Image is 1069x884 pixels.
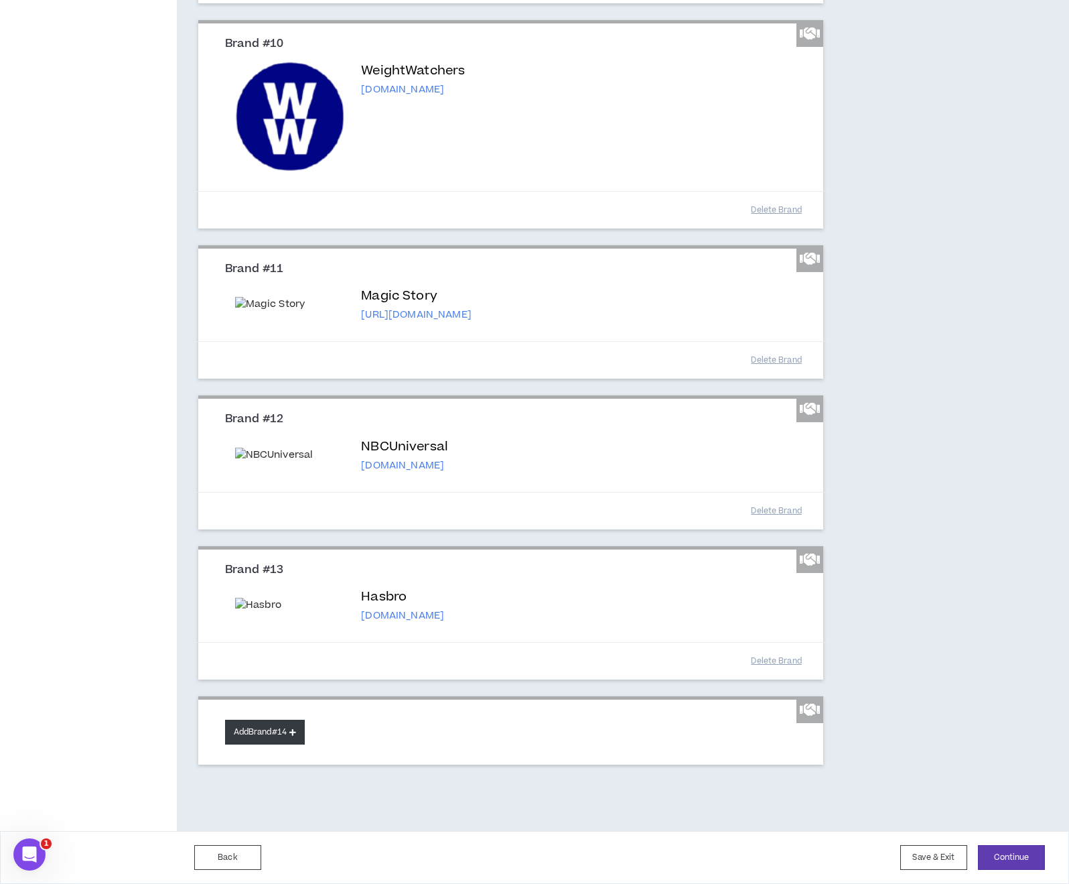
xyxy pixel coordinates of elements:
[361,438,448,456] p: NBCUniversal
[361,609,444,623] p: [DOMAIN_NAME]
[235,448,346,462] img: NBCUniversal
[361,287,472,306] p: Magic Story
[225,563,807,578] h3: Brand #13
[225,720,305,745] button: AddBrand#14
[743,499,810,523] button: Delete Brand
[235,62,346,171] img: WeightWatchers
[743,349,810,372] button: Delete Brand
[743,198,810,222] button: Delete Brand
[41,838,52,849] span: 1
[361,308,472,322] p: [URL][DOMAIN_NAME]
[235,297,346,312] img: Magic Story
[225,262,807,277] h3: Brand #11
[361,588,444,607] p: Hasbro
[900,845,967,870] button: Save & Exit
[978,845,1045,870] button: Continue
[225,37,807,52] h3: Brand #10
[361,83,465,97] p: [DOMAIN_NAME]
[235,598,346,613] img: Hasbro
[361,62,465,80] p: WeightWatchers
[743,649,810,673] button: Delete Brand
[194,845,261,870] button: Back
[225,412,807,427] h3: Brand #12
[13,838,46,871] iframe: Intercom live chat
[361,459,448,472] p: [DOMAIN_NAME]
